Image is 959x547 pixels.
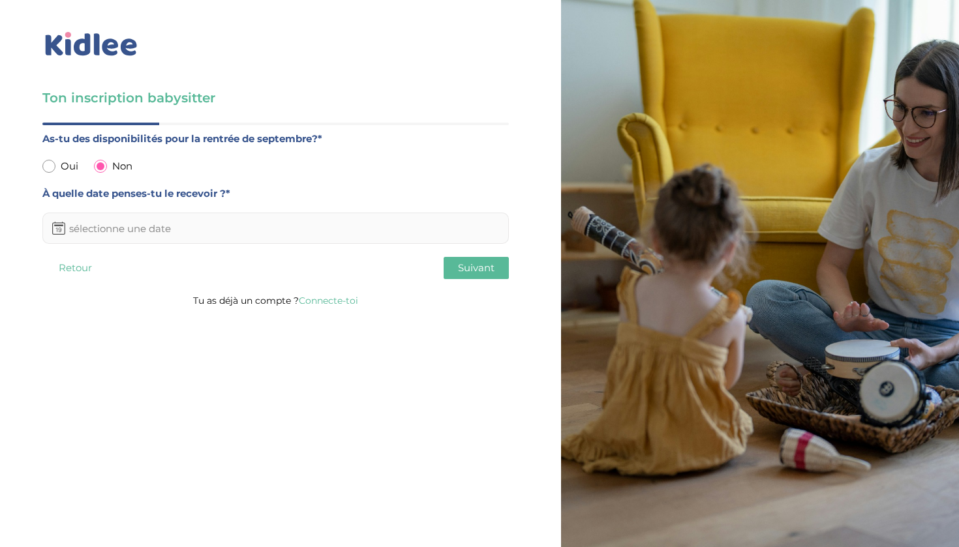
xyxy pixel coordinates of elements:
p: Tu as déjà un compte ? [42,292,509,309]
button: Suivant [444,257,509,279]
span: Suivant [458,261,495,274]
label: As-tu des disponibilités pour la rentrée de septembre?* [42,130,509,147]
h3: Ton inscription babysitter [42,89,509,107]
img: logo_kidlee_bleu [42,29,140,59]
label: À quelle date penses-tu le recevoir ?* [42,185,509,202]
button: Retour [42,257,108,279]
span: Oui [61,158,78,175]
input: sélectionne une date [42,213,509,244]
a: Connecte-toi [299,295,358,306]
span: Non [112,158,132,175]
